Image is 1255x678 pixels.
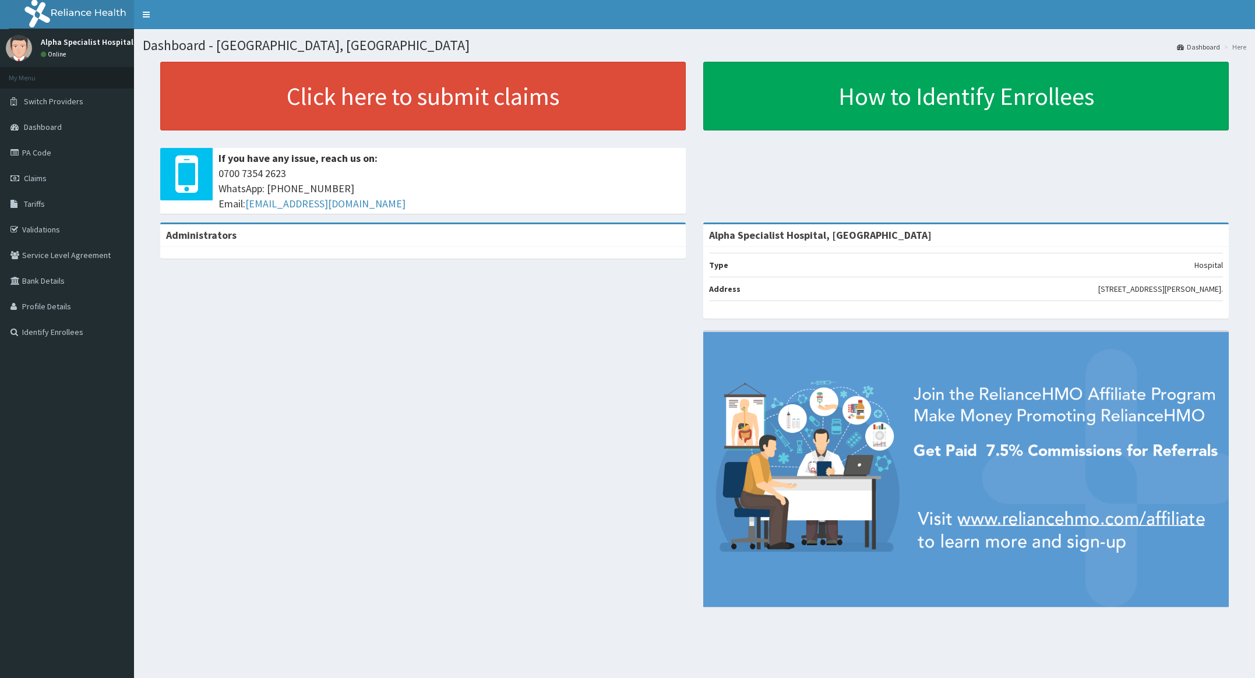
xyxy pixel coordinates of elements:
[24,96,83,107] span: Switch Providers
[218,166,680,211] span: 0700 7354 2623 WhatsApp: [PHONE_NUMBER] Email:
[709,284,741,294] b: Address
[1177,42,1220,52] a: Dashboard
[143,38,1246,53] h1: Dashboard - [GEOGRAPHIC_DATA], [GEOGRAPHIC_DATA]
[41,50,69,58] a: Online
[703,332,1229,607] img: provider-team-banner.png
[245,197,406,210] a: [EMAIL_ADDRESS][DOMAIN_NAME]
[1194,259,1223,271] p: Hospital
[709,228,932,242] strong: Alpha Specialist Hospital, [GEOGRAPHIC_DATA]
[160,62,686,130] a: Click here to submit claims
[41,38,133,46] p: Alpha Specialist Hospital
[1098,283,1223,295] p: [STREET_ADDRESS][PERSON_NAME].
[24,199,45,209] span: Tariffs
[218,151,378,165] b: If you have any issue, reach us on:
[1221,42,1246,52] li: Here
[24,122,62,132] span: Dashboard
[166,228,237,242] b: Administrators
[709,260,728,270] b: Type
[24,173,47,183] span: Claims
[703,62,1229,130] a: How to Identify Enrollees
[6,35,32,61] img: User Image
